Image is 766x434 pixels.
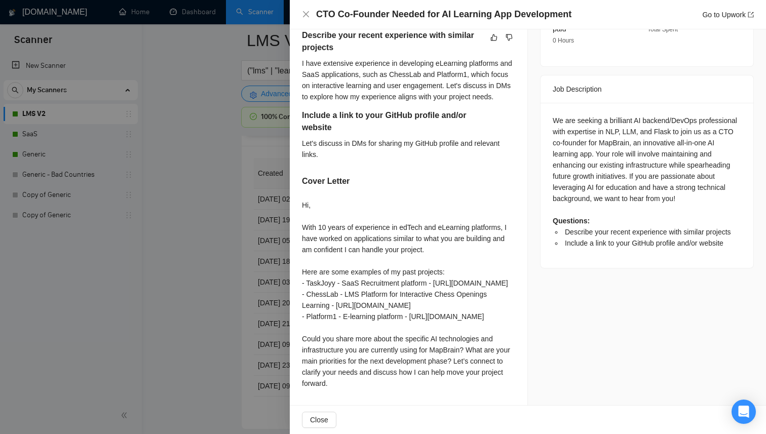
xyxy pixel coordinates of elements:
[302,412,336,428] button: Close
[732,400,756,424] div: Open Intercom Messenger
[503,31,515,44] button: dislike
[316,8,571,21] h4: CTO Co-Founder Needed for AI Learning App Development
[553,37,574,44] span: 0 Hours
[553,75,741,103] div: Job Description
[647,26,678,33] span: Total Spent
[302,10,310,19] button: Close
[488,31,500,44] button: like
[565,239,723,247] span: Include a link to your GitHub profile and/or website
[302,200,515,389] div: Hi, With 10 years of experience in edTech and eLearning platforms, I have worked on applications ...
[506,33,513,42] span: dislike
[302,138,515,160] div: Let's discuss in DMs for sharing my GitHub profile and relevant links.
[310,414,328,425] span: Close
[490,33,497,42] span: like
[565,228,731,236] span: Describe your recent experience with similar projects
[302,29,483,54] h5: Describe your recent experience with similar projects
[748,12,754,18] span: export
[302,58,515,102] div: I have extensive experience in developing eLearning platforms and SaaS applications, such as Ches...
[302,10,310,18] span: close
[302,175,350,187] h5: Cover Letter
[553,217,590,225] strong: Questions:
[702,11,754,19] a: Go to Upworkexport
[302,109,483,134] h5: Include a link to your GitHub profile and/or website
[553,115,741,249] div: We are seeking a brilliant AI backend/DevOps professional with expertise in NLP, LLM, and Flask t...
